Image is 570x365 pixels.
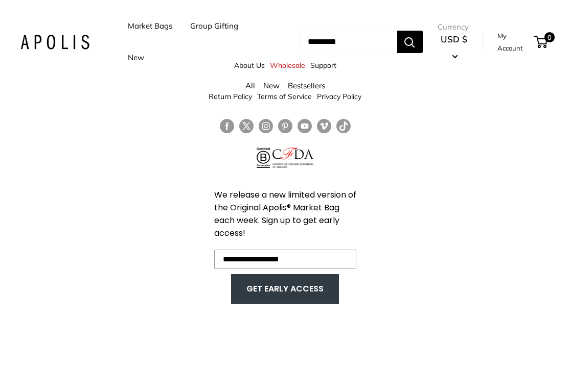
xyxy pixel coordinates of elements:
button: GET EARLY ACCESS [241,279,329,299]
img: Apolis [20,35,89,50]
span: Currency [438,20,471,34]
span: We release a new limited version of the Original Apolis® Market Bag each week. Sign up to get ear... [214,189,356,239]
a: My Account [497,30,530,55]
input: Enter your email [214,250,356,269]
img: Council of Fashion Designers of America Member [272,148,313,168]
a: Market Bags [128,19,172,33]
a: Bestsellers [288,81,325,90]
button: USD $ [438,31,471,64]
a: Group Gifting [190,19,238,33]
a: Follow us on Tumblr [336,119,351,134]
input: Search... [300,31,397,53]
a: Follow us on YouTube [298,119,312,134]
a: Follow us on Vimeo [317,119,331,134]
button: Search [397,31,423,53]
a: New [128,51,144,65]
a: Follow us on Pinterest [278,119,292,134]
img: Certified B Corporation [257,148,270,168]
span: USD $ [441,34,467,44]
a: Follow us on Instagram [259,119,273,134]
a: New [263,81,280,90]
a: Follow us on Twitter [239,119,254,137]
a: Follow us on Facebook [220,119,234,134]
a: 0 [535,36,548,48]
span: 0 [544,32,555,42]
a: All [245,81,255,90]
